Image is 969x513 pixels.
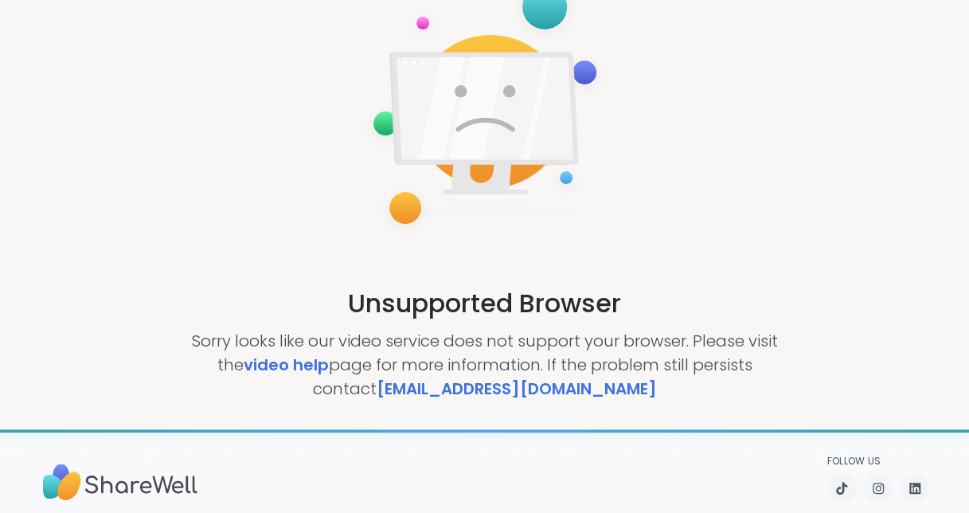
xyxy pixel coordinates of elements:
[243,354,328,376] a: video help
[827,474,856,503] a: TikTok
[864,474,893,503] a: Instagram
[348,284,621,323] h2: Unsupported Browser
[827,455,929,468] p: Follow Us
[41,456,200,508] img: Sharewell
[376,378,656,400] a: [EMAIL_ADDRESS][DOMAIN_NAME]
[901,474,929,503] a: LinkedIn
[162,329,807,401] p: Sorry looks like our video service does not support your browser. Please visit the page for more ...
